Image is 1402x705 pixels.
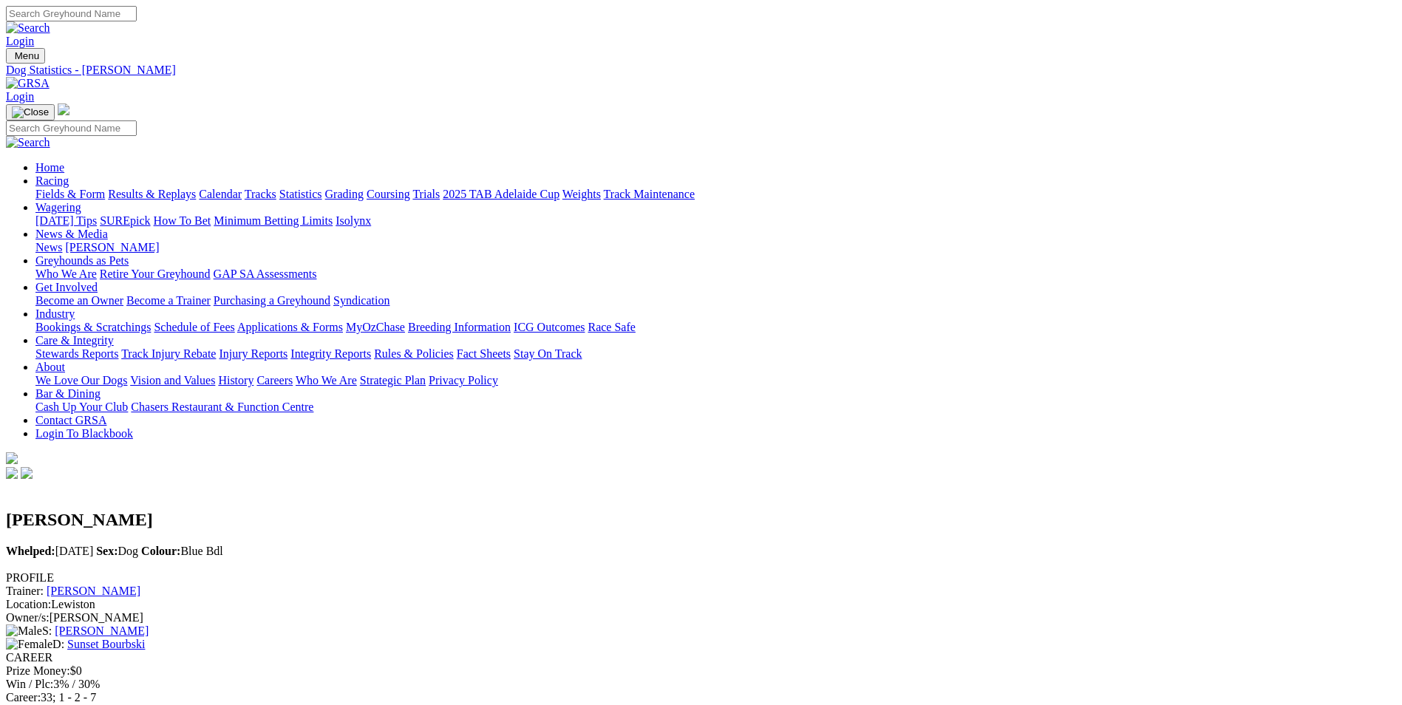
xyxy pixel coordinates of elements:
[6,638,64,650] span: D:
[12,106,49,118] img: Close
[35,241,62,253] a: News
[47,585,140,597] a: [PERSON_NAME]
[6,611,50,624] span: Owner/s:
[604,188,695,200] a: Track Maintenance
[35,294,123,307] a: Become an Owner
[6,691,41,704] span: Career:
[296,374,357,386] a: Who We Are
[256,374,293,386] a: Careers
[562,188,601,200] a: Weights
[6,624,52,637] span: S:
[6,136,50,149] img: Search
[130,374,215,386] a: Vision and Values
[35,254,129,267] a: Greyhounds as Pets
[412,188,440,200] a: Trials
[96,545,138,557] span: Dog
[6,64,1396,77] a: Dog Statistics - [PERSON_NAME]
[35,281,98,293] a: Get Involved
[55,624,149,637] a: [PERSON_NAME]
[6,691,1396,704] div: 33; 1 - 2 - 7
[35,228,108,240] a: News & Media
[35,174,69,187] a: Racing
[374,347,454,360] a: Rules & Policies
[6,664,1396,678] div: $0
[443,188,559,200] a: 2025 TAB Adelaide Cup
[6,48,45,64] button: Toggle navigation
[360,374,426,386] a: Strategic Plan
[35,214,97,227] a: [DATE] Tips
[67,638,145,650] a: Sunset Bourbski
[6,467,18,479] img: facebook.svg
[336,214,371,227] a: Isolynx
[35,321,151,333] a: Bookings & Scratchings
[35,347,1396,361] div: Care & Integrity
[35,307,75,320] a: Industry
[35,201,81,214] a: Wagering
[141,545,223,557] span: Blue Bdl
[237,321,343,333] a: Applications & Forms
[514,321,585,333] a: ICG Outcomes
[35,188,1396,201] div: Racing
[6,598,51,610] span: Location:
[126,294,211,307] a: Become a Trainer
[6,598,1396,611] div: Lewiston
[35,241,1396,254] div: News & Media
[35,387,101,400] a: Bar & Dining
[214,268,317,280] a: GAP SA Assessments
[35,214,1396,228] div: Wagering
[35,294,1396,307] div: Get Involved
[35,401,1396,414] div: Bar & Dining
[35,321,1396,334] div: Industry
[35,361,65,373] a: About
[6,678,53,690] span: Win / Plc:
[141,545,180,557] b: Colour:
[290,347,371,360] a: Integrity Reports
[35,401,128,413] a: Cash Up Your Club
[108,188,196,200] a: Results & Replays
[588,321,635,333] a: Race Safe
[154,214,211,227] a: How To Bet
[6,104,55,120] button: Toggle navigation
[218,374,253,386] a: History
[154,321,234,333] a: Schedule of Fees
[325,188,364,200] a: Grading
[6,585,44,597] span: Trainer:
[6,545,93,557] span: [DATE]
[35,161,64,174] a: Home
[6,21,50,35] img: Search
[367,188,410,200] a: Coursing
[6,545,55,557] b: Whelped:
[279,188,322,200] a: Statistics
[457,347,511,360] a: Fact Sheets
[408,321,511,333] a: Breeding Information
[6,664,70,677] span: Prize Money:
[214,214,333,227] a: Minimum Betting Limits
[6,77,50,90] img: GRSA
[333,294,389,307] a: Syndication
[6,678,1396,691] div: 3% / 30%
[6,35,34,47] a: Login
[35,188,105,200] a: Fields & Form
[35,334,114,347] a: Care & Integrity
[100,268,211,280] a: Retire Your Greyhound
[35,414,106,426] a: Contact GRSA
[35,268,1396,281] div: Greyhounds as Pets
[514,347,582,360] a: Stay On Track
[245,188,276,200] a: Tracks
[6,510,1396,530] h2: [PERSON_NAME]
[21,467,33,479] img: twitter.svg
[199,188,242,200] a: Calendar
[6,571,1396,585] div: PROFILE
[96,545,118,557] b: Sex:
[6,120,137,136] input: Search
[6,638,52,651] img: Female
[35,374,1396,387] div: About
[219,347,287,360] a: Injury Reports
[15,50,39,61] span: Menu
[6,651,1396,664] div: CAREER
[6,611,1396,624] div: [PERSON_NAME]
[35,347,118,360] a: Stewards Reports
[6,624,42,638] img: Male
[58,103,69,115] img: logo-grsa-white.png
